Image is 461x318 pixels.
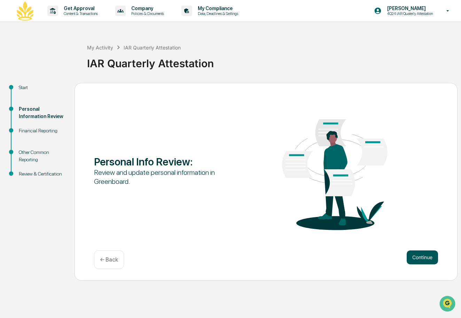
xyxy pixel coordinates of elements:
[57,88,86,95] span: Attestations
[19,84,63,91] div: Start
[19,106,63,120] div: Personal Information Review
[192,6,242,11] p: My Compliance
[87,52,458,70] div: IAR Quarterly Attestation
[4,98,47,111] a: 🔎Data Lookup
[69,118,84,123] span: Pylon
[19,149,63,163] div: Other Common Reporting
[94,168,232,186] div: Review and update personal information in Greenboard.
[19,170,63,178] div: Review & Certification
[94,155,232,168] div: Personal Info Review :
[118,55,127,64] button: Start new chat
[14,88,45,95] span: Preclearance
[7,15,127,26] p: How can we help?
[126,6,167,11] p: Company
[7,53,19,66] img: 1746055101610-c473b297-6a78-478c-a979-82029cc54cd1
[4,85,48,98] a: 🖐️Preclearance
[124,45,181,51] div: IAR Quarterly Attestation
[19,127,63,134] div: Financial Reporting
[14,101,44,108] span: Data Lookup
[100,256,118,263] p: ← Back
[24,53,114,60] div: Start new chat
[439,295,458,314] iframe: Open customer support
[7,88,13,94] div: 🖐️
[266,98,404,242] img: Personal Info Review
[58,6,101,11] p: Get Approval
[382,11,436,16] p: 4Q24 IAR Quaterly Attestation
[192,11,242,16] p: Data, Deadlines & Settings
[49,118,84,123] a: Powered byPylon
[7,102,13,107] div: 🔎
[48,85,89,98] a: 🗄️Attestations
[382,6,436,11] p: [PERSON_NAME]
[24,60,88,66] div: We're available if you need us!
[407,250,438,264] button: Continue
[50,88,56,94] div: 🗄️
[126,11,167,16] p: Policies & Documents
[17,1,33,21] img: logo
[87,45,113,51] div: My Activity
[58,11,101,16] p: Content & Transactions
